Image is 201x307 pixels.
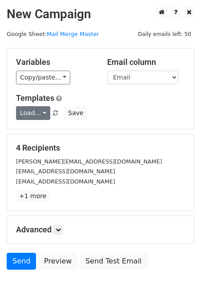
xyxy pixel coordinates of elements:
a: Send [7,253,36,270]
iframe: Chat Widget [157,264,201,307]
h5: Variables [16,57,94,67]
span: Daily emails left: 50 [135,29,194,39]
a: Preview [38,253,77,270]
a: Copy/paste... [16,71,70,84]
a: Templates [16,93,54,103]
button: Save [64,106,87,120]
a: Daily emails left: 50 [135,31,194,37]
a: Send Test Email [80,253,147,270]
h2: New Campaign [7,7,194,22]
small: [PERSON_NAME][EMAIL_ADDRESS][DOMAIN_NAME] [16,158,162,165]
a: Load... [16,106,50,120]
small: [EMAIL_ADDRESS][DOMAIN_NAME] [16,178,115,185]
h5: Advanced [16,225,185,235]
h5: Email column [107,57,185,67]
small: Google Sheet: [7,31,99,37]
small: [EMAIL_ADDRESS][DOMAIN_NAME] [16,168,115,175]
a: +1 more [16,191,49,202]
h5: 4 Recipients [16,143,185,153]
a: Mail Merge Master [47,31,99,37]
